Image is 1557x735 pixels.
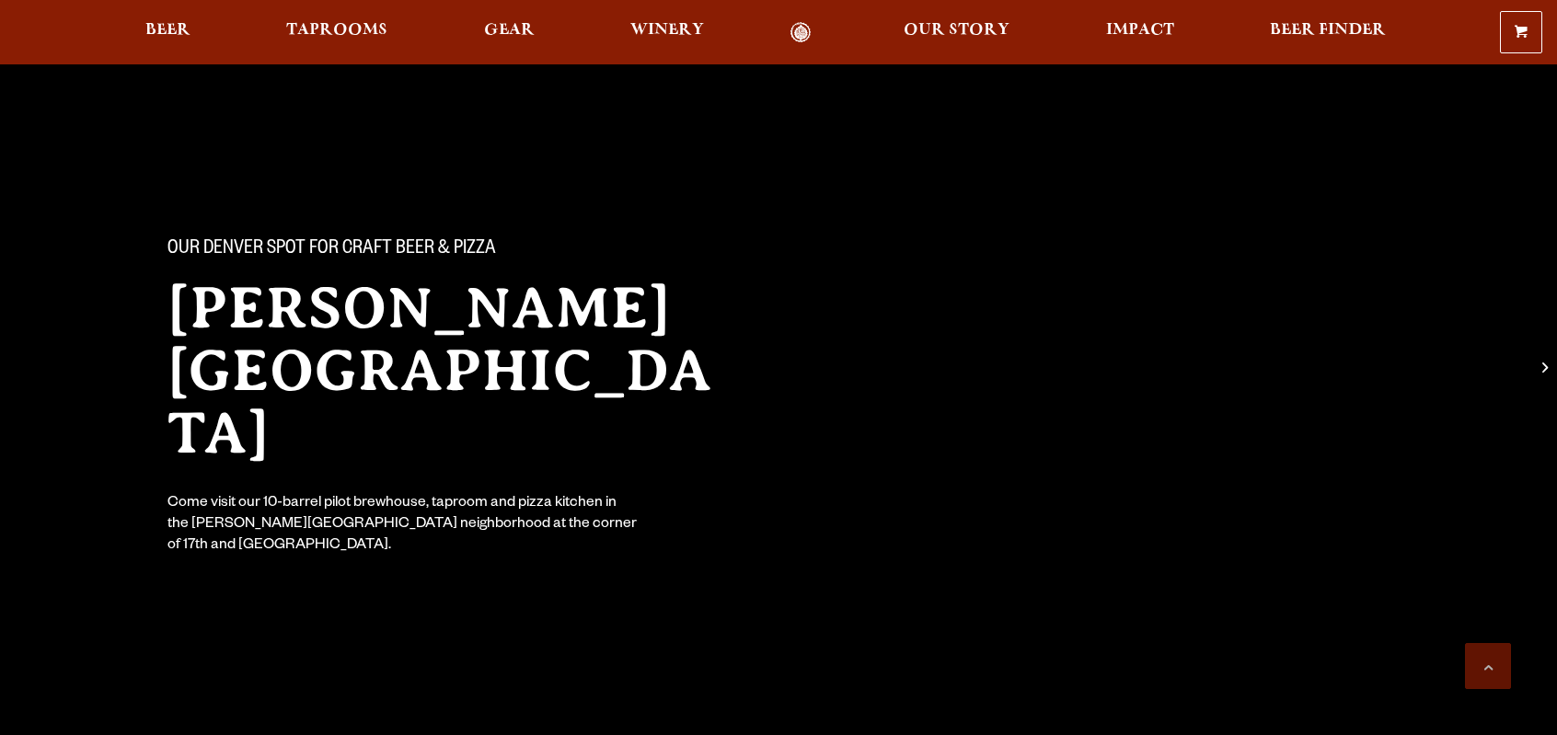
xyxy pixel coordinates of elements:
[1258,22,1398,43] a: Beer Finder
[167,277,742,465] h2: [PERSON_NAME][GEOGRAPHIC_DATA]
[1106,23,1174,38] span: Impact
[274,22,399,43] a: Taprooms
[472,22,547,43] a: Gear
[630,23,704,38] span: Winery
[167,238,496,262] span: Our Denver spot for craft beer & pizza
[1465,643,1511,689] a: Scroll to top
[618,22,716,43] a: Winery
[1094,22,1186,43] a: Impact
[286,23,387,38] span: Taprooms
[904,23,1009,38] span: Our Story
[167,494,639,557] div: Come visit our 10-barrel pilot brewhouse, taproom and pizza kitchen in the [PERSON_NAME][GEOGRAPH...
[133,22,202,43] a: Beer
[145,23,190,38] span: Beer
[484,23,535,38] span: Gear
[766,22,835,43] a: Odell Home
[892,22,1021,43] a: Our Story
[1270,23,1386,38] span: Beer Finder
